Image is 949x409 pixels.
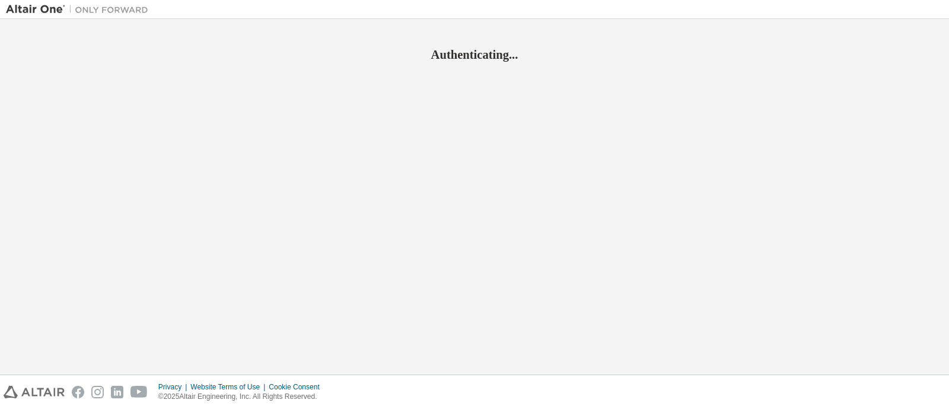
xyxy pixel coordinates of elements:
[158,382,190,392] div: Privacy
[130,386,148,398] img: youtube.svg
[158,392,327,402] p: © 2025 Altair Engineering, Inc. All Rights Reserved.
[6,47,943,62] h2: Authenticating...
[4,386,65,398] img: altair_logo.svg
[72,386,84,398] img: facebook.svg
[269,382,326,392] div: Cookie Consent
[6,4,154,15] img: Altair One
[190,382,269,392] div: Website Terms of Use
[111,386,123,398] img: linkedin.svg
[91,386,104,398] img: instagram.svg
